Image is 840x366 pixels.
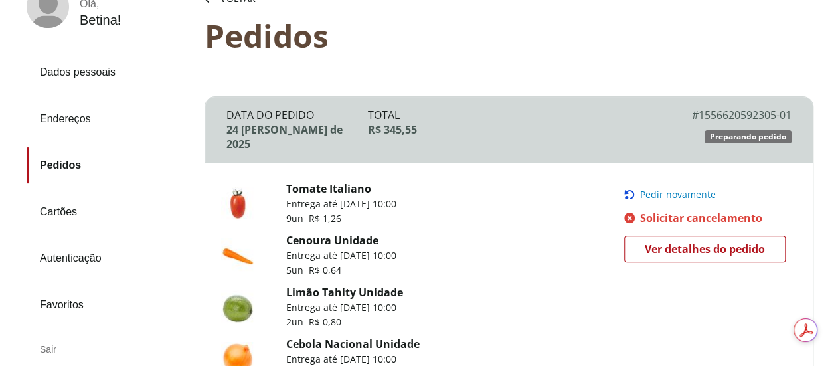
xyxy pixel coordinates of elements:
a: Limão Tahity Unidade [286,285,403,300]
span: 9 un [286,212,309,225]
div: R$ 345,55 [368,122,651,137]
div: Betina ! [80,13,121,28]
a: Dados pessoais [27,54,194,90]
p: Entrega até [DATE] 10:00 [286,249,396,262]
span: Pedir novamente [640,189,716,200]
a: Cebola Nacional Unidade [286,337,420,351]
span: R$ 1,26 [309,212,341,225]
span: 5 un [286,264,309,276]
span: R$ 0,80 [309,316,341,328]
div: Pedidos [205,17,813,54]
div: Data do Pedido [226,108,368,122]
img: Tomate Italiano [221,187,254,220]
button: Pedir novamente [624,189,794,200]
a: Tomate Italiano [286,181,371,196]
a: Endereços [27,101,194,137]
div: 24 [PERSON_NAME] de 2025 [226,122,368,151]
span: R$ 0,64 [309,264,341,276]
a: Cenoura Unidade [286,233,378,248]
span: Solicitar cancelamento [640,211,762,225]
p: Entrega até [DATE] 10:00 [286,353,420,366]
span: 2 un [286,316,309,328]
img: Limão Tahity Unidade [221,290,254,323]
div: Sair [27,333,194,365]
img: Cenoura Unidade [221,238,254,272]
p: Entrega até [DATE] 10:00 [286,301,403,314]
span: Ver detalhes do pedido [645,239,765,259]
a: Favoritos [27,287,194,323]
div: Total [368,108,651,122]
p: Entrega até [DATE] 10:00 [286,197,396,211]
span: Preparando pedido [710,132,786,142]
a: Cartões [27,194,194,230]
a: Pedidos [27,147,194,183]
a: Autenticação [27,240,194,276]
div: # 1556620592305-01 [650,108,792,122]
a: Solicitar cancelamento [624,211,794,225]
a: Ver detalhes do pedido [624,236,786,262]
